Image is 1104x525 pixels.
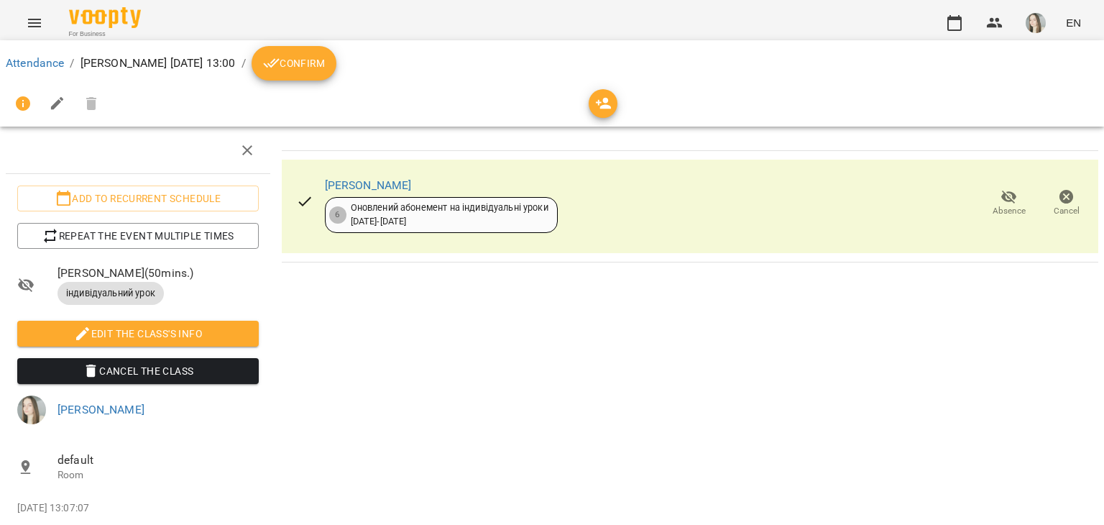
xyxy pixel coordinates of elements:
button: Edit the class's Info [17,321,259,347]
button: Repeat the event multiple times [17,223,259,249]
p: [PERSON_NAME] [DATE] 13:00 [80,55,236,72]
span: Repeat the event multiple times [29,227,247,245]
button: Cancel the class [17,358,259,384]
button: Menu [17,6,52,40]
span: Cancel the class [29,362,247,380]
span: Confirm [263,55,325,72]
a: [PERSON_NAME] [325,178,412,192]
li: / [241,55,246,72]
span: default [57,452,259,469]
span: Absence [993,205,1026,217]
p: [DATE] 13:07:07 [17,501,259,516]
button: Confirm [252,46,336,81]
span: Add to recurrent schedule [29,190,247,207]
span: [PERSON_NAME] ( 50 mins. ) [57,265,259,282]
div: Оновлений абонемент на індивідуальні уроки [DATE] - [DATE] [351,201,548,228]
nav: breadcrumb [6,46,1098,81]
li: / [70,55,74,72]
button: EN [1060,9,1087,36]
span: індивідуальний урок [57,287,164,300]
span: Edit the class's Info [29,325,247,342]
div: 6 [329,206,346,224]
span: EN [1066,15,1081,30]
p: Room [57,468,259,483]
button: Cancel [1038,183,1095,224]
a: Attendance [6,56,64,70]
img: Voopty Logo [69,7,141,28]
span: For Business [69,29,141,39]
a: [PERSON_NAME] [57,403,144,416]
img: a8d7fb5a1d89beb58b3ded8a11ed441a.jpeg [1026,13,1046,33]
button: Absence [980,183,1038,224]
img: a8d7fb5a1d89beb58b3ded8a11ed441a.jpeg [17,396,46,424]
span: Cancel [1054,205,1080,217]
button: Add to recurrent schedule [17,186,259,211]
